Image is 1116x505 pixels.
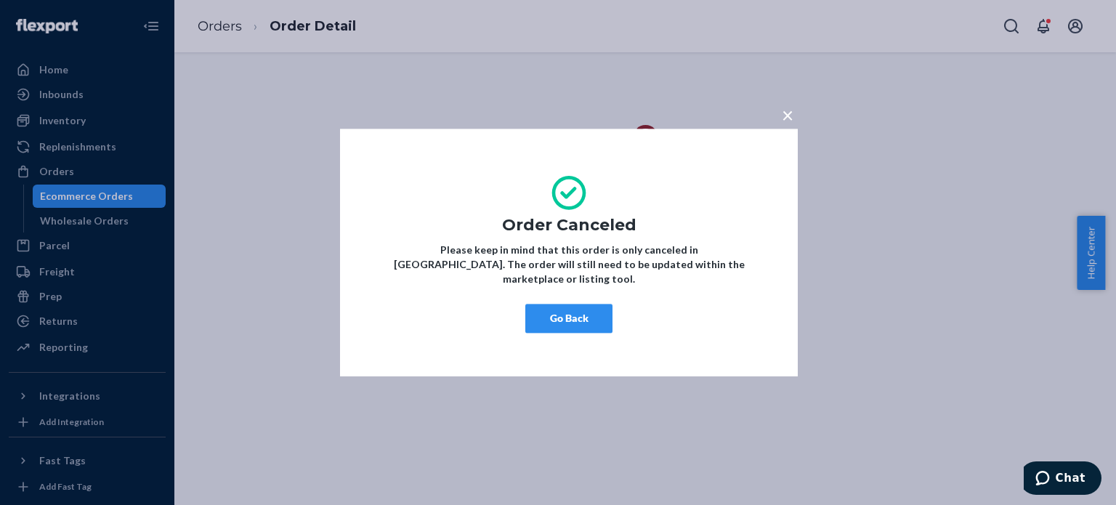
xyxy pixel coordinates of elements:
h1: Order Canceled [384,217,754,234]
span: × [782,102,793,127]
strong: Please keep in mind that this order is only canceled in [GEOGRAPHIC_DATA]. The order will still n... [394,243,745,285]
iframe: Opens a widget where you can chat to one of our agents [1024,461,1101,498]
button: Go Back [525,304,612,333]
